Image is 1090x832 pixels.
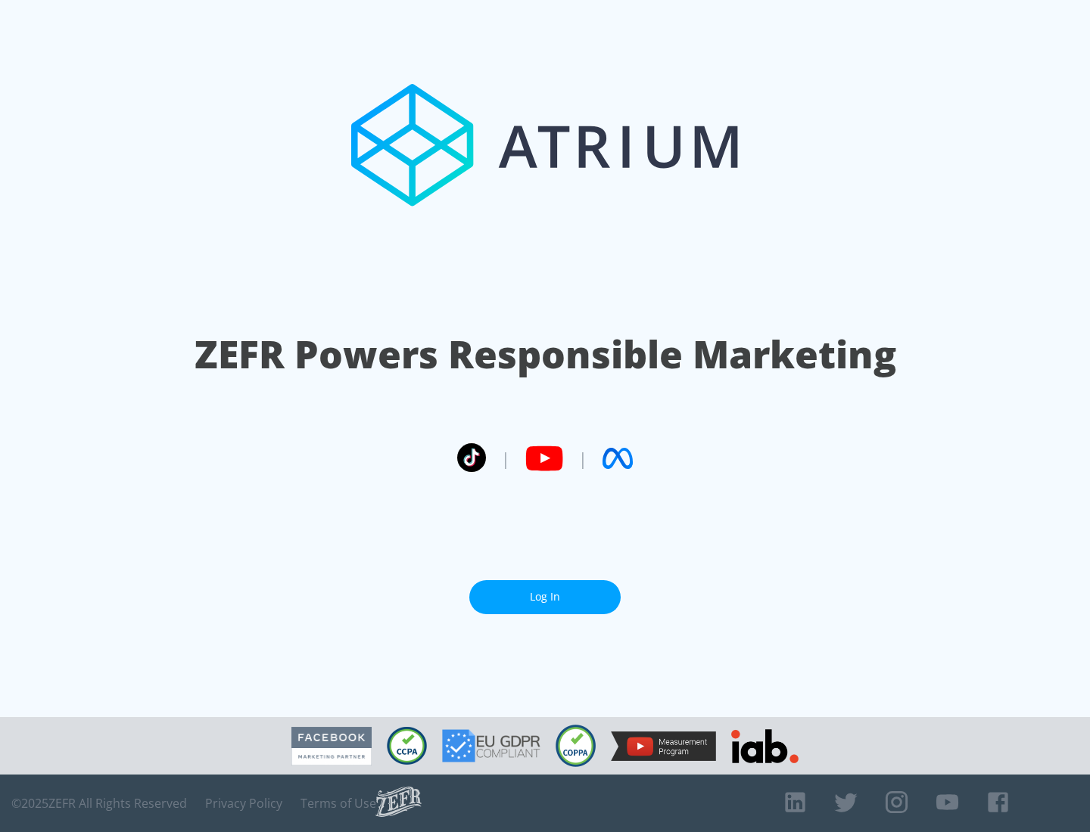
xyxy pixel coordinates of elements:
img: COPPA Compliant [556,725,596,767]
span: | [578,447,587,470]
img: Facebook Marketing Partner [291,727,372,765]
span: © 2025 ZEFR All Rights Reserved [11,796,187,811]
img: IAB [731,729,799,763]
h1: ZEFR Powers Responsible Marketing [195,328,896,380]
img: YouTube Measurement Program [611,731,716,761]
a: Privacy Policy [205,796,282,811]
span: | [501,447,510,470]
img: GDPR Compliant [442,729,540,762]
a: Log In [469,580,621,614]
img: CCPA Compliant [387,727,427,765]
a: Terms of Use [301,796,376,811]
